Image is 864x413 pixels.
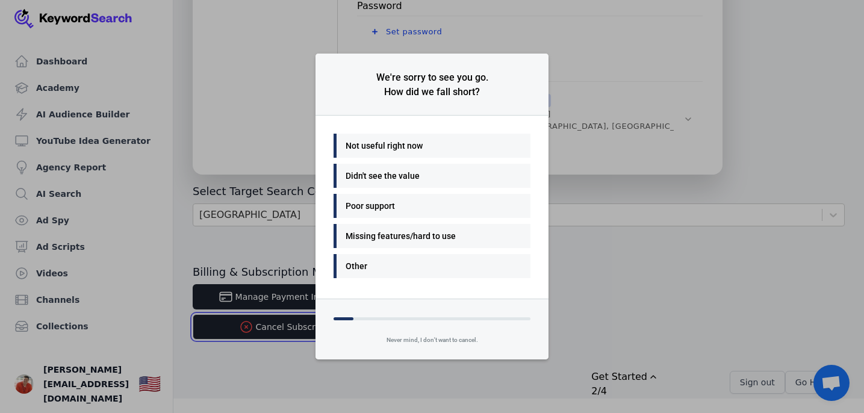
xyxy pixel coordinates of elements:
[315,328,549,359] div: Never mind, I don't want to cancel.
[346,169,512,183] div: Didn't see the value
[346,259,512,273] div: Other
[346,229,512,243] div: Missing features/hard to use
[376,70,488,99] div: We're sorry to see you go. How did we fall short?
[334,317,353,320] div: Progress Bar
[346,138,512,153] div: Not useful right now
[346,199,512,213] div: Poor support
